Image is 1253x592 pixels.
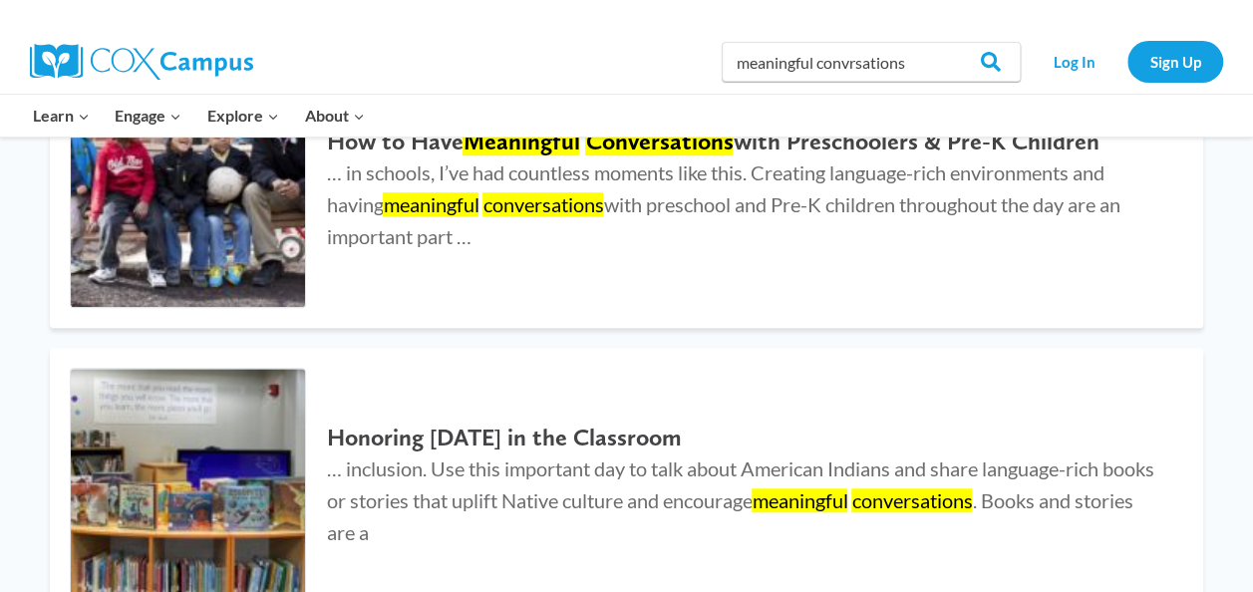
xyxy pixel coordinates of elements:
a: Sign Up [1127,41,1223,82]
mark: Meaningful [463,127,579,155]
button: Child menu of Engage [103,95,195,137]
img: How to Have Meaningful Conversations with Preschoolers & Pre-K Children [71,73,305,307]
button: Child menu of About [292,95,378,137]
nav: Secondary Navigation [1031,41,1223,82]
mark: meaningful [752,488,847,512]
img: Cox Campus [30,44,253,80]
span: … in schools, I’ve had countless moments like this. Creating language-rich environments and havin... [326,160,1119,248]
nav: Primary Navigation [20,95,377,137]
mark: conversations [482,192,603,216]
mark: conversations [851,488,972,512]
button: Child menu of Learn [20,95,103,137]
h2: Honoring [DATE] in the Classroom [326,424,1163,452]
input: Search Cox Campus [722,42,1021,82]
h2: How to Have with Preschoolers & Pre-K Children [326,128,1163,156]
a: How to Have Meaningful Conversations with Preschoolers & Pre-K Children How to HaveMeaningful Con... [50,52,1203,328]
a: Log In [1031,41,1117,82]
mark: meaningful [383,192,478,216]
button: Child menu of Explore [194,95,292,137]
mark: Conversations [585,127,733,155]
span: … inclusion. Use this important day to talk about American Indians and share language-rich books ... [326,456,1153,544]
